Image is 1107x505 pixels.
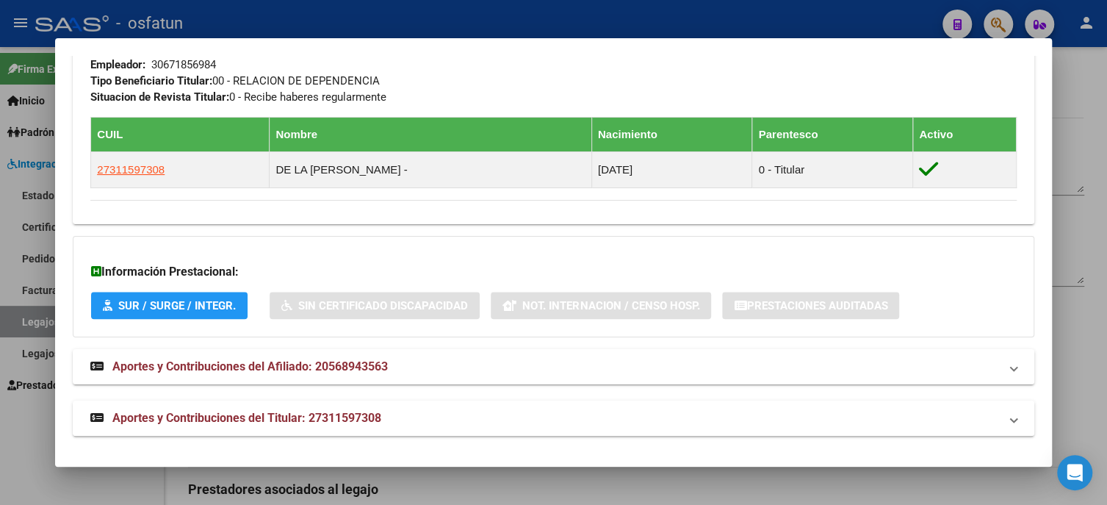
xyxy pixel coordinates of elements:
span: 00 - RELACION DE DEPENDENCIA [90,74,380,87]
th: CUIL [91,117,270,151]
span: 27311597308 [90,42,217,55]
span: 27311597308 [97,163,165,176]
mat-expansion-panel-header: Aportes y Contribuciones del Titular: 27311597308 [73,401,1034,436]
th: Nombre [270,117,591,151]
span: Aportes y Contribuciones del Afiliado: 20568943563 [112,359,388,373]
th: Nacimiento [591,117,752,151]
span: 0 - Recibe haberes regularmente [90,90,386,104]
strong: CUIL Titular: [90,42,152,55]
button: Sin Certificado Discapacidad [270,292,480,319]
div: Open Intercom Messenger [1057,455,1092,490]
th: Parentesco [752,117,913,151]
strong: Situacion de Revista Titular: [90,90,229,104]
span: Not. Internacion / Censo Hosp. [522,299,699,312]
span: Aportes y Contribuciones del Titular: 27311597308 [112,411,381,425]
div: 30671856984 [151,57,216,73]
td: [DATE] [591,151,752,187]
td: 0 - Titular [752,151,913,187]
th: Activo [913,117,1016,151]
button: Not. Internacion / Censo Hosp. [491,292,711,319]
strong: Tipo Beneficiario Titular: [90,74,212,87]
span: Sin Certificado Discapacidad [298,299,468,312]
button: Prestaciones Auditadas [722,292,899,319]
span: Prestaciones Auditadas [746,299,887,312]
strong: Empleador: [90,58,145,71]
span: SUR / SURGE / INTEGR. [118,299,236,312]
td: DE LA [PERSON_NAME] - [270,151,591,187]
h3: Información Prestacional: [91,263,1015,281]
button: SUR / SURGE / INTEGR. [91,292,248,319]
mat-expansion-panel-header: Aportes y Contribuciones del Afiliado: 20568943563 [73,349,1034,384]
